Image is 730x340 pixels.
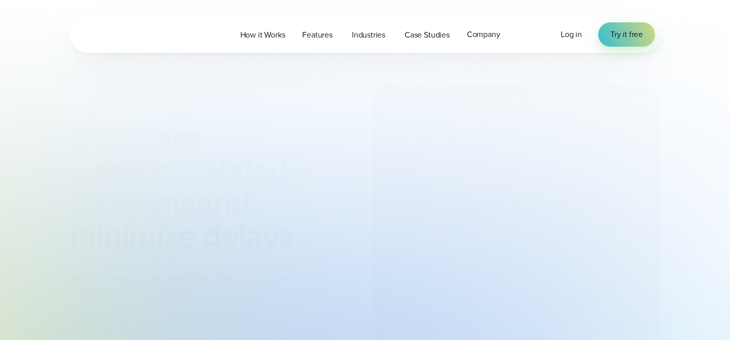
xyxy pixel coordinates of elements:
[561,28,582,41] a: Log in
[396,24,458,45] a: Case Studies
[352,29,385,41] span: Industries
[610,28,643,41] span: Try it free
[561,28,582,40] span: Log in
[467,28,500,41] span: Company
[302,29,333,41] span: Features
[598,22,655,47] a: Try it free
[240,29,285,41] span: How it Works
[232,24,294,45] a: How it Works
[405,29,450,41] span: Case Studies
